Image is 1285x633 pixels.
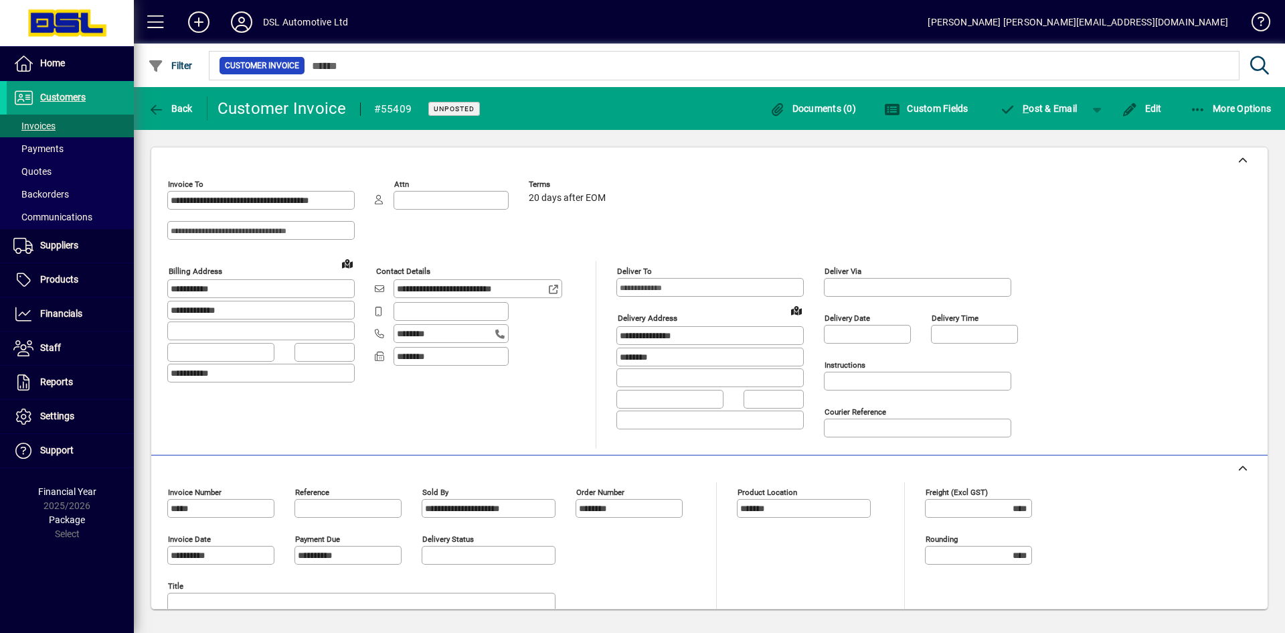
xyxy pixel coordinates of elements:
span: 20 days after EOM [529,193,606,204]
span: Support [40,445,74,455]
span: Staff [40,342,61,353]
a: Payments [7,137,134,160]
div: [PERSON_NAME] [PERSON_NAME][EMAIL_ADDRESS][DOMAIN_NAME] [928,11,1228,33]
mat-label: Delivery time [932,313,978,323]
mat-label: Delivery status [422,535,474,544]
a: View on map [337,253,358,274]
mat-label: Instructions [825,360,865,370]
span: Backorders [13,189,69,200]
button: Add [177,10,220,34]
a: Staff [7,332,134,365]
span: Documents (0) [769,103,856,114]
span: Financials [40,308,82,319]
span: Customer Invoice [225,59,299,72]
mat-label: Freight (excl GST) [926,488,988,497]
span: Financial Year [38,486,96,497]
span: Communications [13,212,92,222]
mat-label: Title [168,581,183,591]
button: Profile [220,10,263,34]
a: View on map [786,299,807,321]
div: #55409 [374,98,412,120]
mat-label: Deliver To [617,267,652,276]
a: Quotes [7,160,134,183]
mat-label: Invoice To [168,180,203,189]
span: Back [148,103,193,114]
span: Invoices [13,121,56,131]
a: Backorders [7,183,134,206]
button: Filter [145,54,196,78]
mat-label: Delivery date [825,313,870,323]
a: Products [7,263,134,297]
span: Products [40,274,78,285]
span: Suppliers [40,240,78,251]
span: Custom Fields [884,103,968,114]
mat-label: Deliver via [825,267,861,276]
span: Payments [13,143,64,154]
mat-label: Courier Reference [825,407,886,417]
span: Filter [148,60,193,71]
a: Home [7,47,134,80]
span: Unposted [434,104,475,113]
button: Documents (0) [766,96,859,121]
mat-label: Payment due [295,535,340,544]
div: Customer Invoice [218,98,347,119]
app-page-header-button: Back [134,96,207,121]
span: Edit [1122,103,1162,114]
span: Reports [40,376,73,387]
a: Settings [7,400,134,433]
mat-label: Sold by [422,488,448,497]
button: Custom Fields [881,96,972,121]
a: Communications [7,206,134,228]
span: More Options [1190,103,1272,114]
mat-label: Invoice date [168,535,211,544]
a: Invoices [7,115,134,137]
span: Package [49,514,85,525]
mat-label: Rounding [926,535,958,544]
a: Knowledge Base [1241,3,1268,46]
button: More Options [1187,96,1275,121]
mat-label: Product location [738,488,797,497]
mat-label: Invoice number [168,488,222,497]
span: Terms [529,180,609,189]
mat-label: Reference [295,488,329,497]
a: Support [7,434,134,468]
span: ost & Email [1000,103,1078,114]
span: Customers [40,92,86,102]
button: Back [145,96,196,121]
div: DSL Automotive Ltd [263,11,348,33]
button: Post & Email [993,96,1084,121]
a: Financials [7,297,134,331]
a: Reports [7,366,134,399]
span: Settings [40,411,74,421]
button: Edit [1118,96,1165,121]
a: Suppliers [7,229,134,263]
mat-label: Order number [576,488,624,497]
span: Home [40,58,65,68]
span: Quotes [13,166,52,177]
span: P [1023,103,1029,114]
mat-label: Attn [394,180,409,189]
